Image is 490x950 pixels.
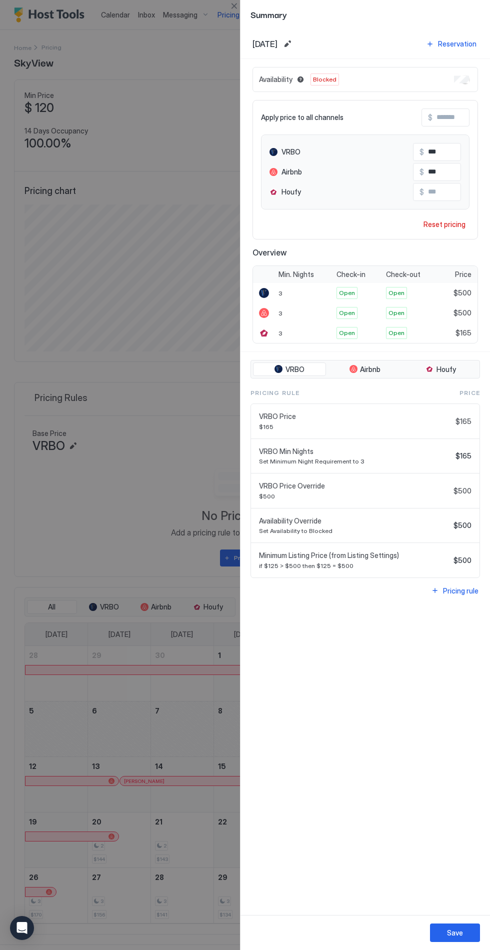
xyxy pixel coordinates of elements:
[419,187,424,196] span: $
[250,388,299,397] span: Pricing Rule
[250,8,480,20] span: Summary
[281,167,302,176] span: Airbnb
[259,562,449,569] span: if $125 > $500 then $125 = $500
[285,365,304,374] span: VRBO
[424,37,478,50] button: Reservation
[388,328,404,337] span: Open
[459,388,480,397] span: Price
[423,219,465,229] div: Reset pricing
[281,147,300,156] span: VRBO
[339,328,355,337] span: Open
[339,288,355,297] span: Open
[10,916,34,940] div: Open Intercom Messenger
[419,167,424,176] span: $
[259,412,451,421] span: VRBO Price
[278,270,314,279] span: Min. Nights
[438,38,476,49] div: Reservation
[430,923,480,942] button: Save
[281,38,293,50] button: Edit date range
[388,308,404,317] span: Open
[386,270,420,279] span: Check-out
[404,362,477,376] button: Houfy
[428,113,432,122] span: $
[455,270,471,279] span: Price
[259,527,449,534] span: Set Availability to Blocked
[259,516,449,525] span: Availability Override
[259,75,292,84] span: Availability
[453,308,471,317] span: $500
[259,423,451,430] span: $165
[252,39,277,49] span: [DATE]
[447,927,463,938] div: Save
[278,289,282,297] span: 3
[453,486,471,495] span: $500
[455,417,471,426] span: $165
[336,270,365,279] span: Check-in
[419,217,469,231] button: Reset pricing
[250,360,480,379] div: tab-group
[360,365,381,374] span: Airbnb
[259,457,451,465] span: Set Minimum Night Requirement to 3
[294,73,306,85] button: Blocked dates override all pricing rules and remain unavailable until manually unblocked
[453,556,471,565] span: $500
[259,481,449,490] span: VRBO Price Override
[436,365,456,374] span: Houfy
[278,329,282,337] span: 3
[259,551,449,560] span: Minimum Listing Price (from Listing Settings)
[259,447,451,456] span: VRBO Min Nights
[455,451,471,460] span: $165
[313,75,336,84] span: Blocked
[443,585,478,596] div: Pricing rule
[278,309,282,317] span: 3
[261,113,343,122] span: Apply price to all channels
[328,362,402,376] button: Airbnb
[429,584,480,597] button: Pricing rule
[339,308,355,317] span: Open
[455,328,471,337] span: $165
[453,521,471,530] span: $500
[259,492,449,500] span: $500
[453,288,471,297] span: $500
[419,147,424,156] span: $
[281,187,301,196] span: Houfy
[252,247,478,257] span: Overview
[253,362,326,376] button: VRBO
[388,288,404,297] span: Open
